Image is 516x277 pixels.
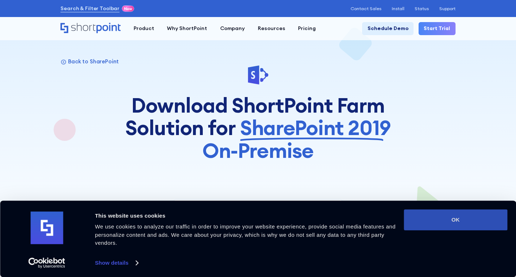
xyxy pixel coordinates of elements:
[95,223,395,246] span: We use cookies to analyze our traffic in order to improve your website experience, provide social...
[351,6,381,11] a: Contact Sales
[127,22,161,35] a: Product
[167,25,207,32] div: Why ShortPoint
[392,6,404,11] a: Install
[362,22,414,35] a: Schedule Demo
[415,6,429,11] a: Status
[298,25,316,32] div: Pricing
[404,209,507,230] button: OK
[202,139,314,162] span: On-Premise
[251,22,292,35] a: Resources
[68,58,119,65] p: Back to SharePoint
[15,257,79,268] a: Usercentrics Cookiebot - opens in a new window
[30,212,63,244] img: logo
[134,25,154,32] div: Product
[95,211,395,220] div: This website uses cookies
[60,5,119,12] a: Search & Filter Toolbar
[214,22,251,35] a: Company
[291,22,322,35] a: Pricing
[122,94,393,162] h1: Download ShortPoint Farm
[240,116,391,139] span: SharePoint 2019
[419,22,456,35] a: Start Trial
[439,6,456,11] a: Support
[60,58,119,65] a: Back to SharePoint
[258,25,285,32] div: Resources
[95,257,138,268] a: Show details
[161,22,214,35] a: Why ShortPoint
[220,25,245,32] div: Company
[60,23,121,34] a: Home
[125,116,235,139] span: Solution for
